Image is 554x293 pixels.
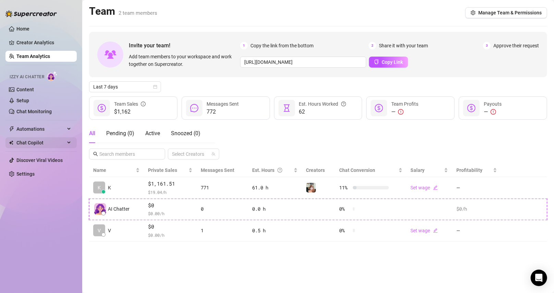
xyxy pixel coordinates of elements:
[94,203,106,215] img: izzy-ai-chatter-avatar-DDCN_rTZ.svg
[299,100,346,108] div: Est. Hours Worked
[99,150,156,158] input: Search members
[411,167,425,173] span: Salary
[302,164,335,177] th: Creators
[98,104,106,112] span: dollar-circle
[89,129,95,138] div: All
[98,184,101,191] span: K
[10,74,44,80] span: Izzy AI Chatter
[433,228,438,233] span: edit
[98,227,101,234] span: V
[465,7,547,18] button: Manage Team & Permissions
[278,166,282,174] span: question-circle
[93,166,134,174] span: Name
[211,152,216,156] span: team
[484,108,502,116] div: —
[171,130,200,137] span: Snoozed ( 0 )
[141,100,146,108] span: info-circle
[16,98,29,103] a: Setup
[16,109,52,114] a: Chat Monitoring
[16,54,50,59] a: Team Analytics
[240,42,248,49] span: 1
[456,205,497,213] div: $0 /h
[391,101,418,107] span: Team Profits
[9,140,13,145] img: Chat Copilot
[129,53,237,68] span: Add team members to your workspace and work together on Supercreator.
[253,184,298,191] div: 61.0 h
[339,184,350,191] span: 11 %
[190,104,198,112] span: message
[93,152,98,156] span: search
[16,26,29,32] a: Home
[491,109,496,115] span: exclamation-circle
[253,227,298,234] div: 0.5 h
[119,10,157,16] span: 2 team members
[483,42,491,49] span: 3
[148,180,193,188] span: $1,161.51
[433,185,438,190] span: edit
[148,189,193,196] span: $ 19.04 /h
[16,37,71,48] a: Creator Analytics
[398,109,404,115] span: exclamation-circle
[16,171,35,177] a: Settings
[369,42,376,49] span: 2
[339,227,350,234] span: 0 %
[452,177,501,199] td: —
[148,210,193,217] span: $ 0.00 /h
[250,42,313,49] span: Copy the link from the bottom
[306,183,316,192] img: Mariaa
[16,157,63,163] a: Discover Viral Videos
[471,10,476,15] span: setting
[9,126,14,132] span: thunderbolt
[148,201,193,210] span: $0
[93,82,157,92] span: Last 7 days
[411,185,438,190] a: Set wageedit
[283,104,291,112] span: hourglass
[108,227,111,234] span: V
[339,205,350,213] span: 0 %
[375,104,383,112] span: dollar-circle
[148,167,177,173] span: Private Sales
[148,232,193,238] span: $ 0.00 /h
[108,184,111,191] span: K
[452,220,501,242] td: —
[369,57,408,68] button: Copy Link
[299,108,346,116] span: 62
[201,184,244,191] div: 771
[253,166,293,174] div: Est. Hours
[339,167,375,173] span: Chat Conversion
[16,87,34,92] a: Content
[16,137,65,148] span: Chat Copilot
[478,10,542,15] span: Manage Team & Permissions
[207,101,239,107] span: Messages Sent
[47,71,58,81] img: AI Chatter
[106,129,134,138] div: Pending ( 0 )
[456,167,482,173] span: Profitability
[201,205,244,213] div: 0
[108,205,130,213] span: AI Chatter
[114,100,146,108] div: Team Sales
[467,104,476,112] span: dollar-circle
[153,85,157,89] span: calendar
[379,42,428,49] span: Share it with your team
[16,124,65,134] span: Automations
[89,5,157,18] h2: Team
[201,167,234,173] span: Messages Sent
[382,59,403,65] span: Copy Link
[391,108,418,116] div: —
[5,10,57,17] img: logo-BBDzfeDw.svg
[341,100,346,108] span: question-circle
[129,41,240,50] span: Invite your team!
[531,270,547,286] div: Open Intercom Messenger
[411,228,438,233] a: Set wageedit
[114,108,146,116] span: $1,162
[493,42,539,49] span: Approve their request
[89,164,144,177] th: Name
[201,227,244,234] div: 1
[253,205,298,213] div: 0.0 h
[207,108,239,116] span: 772
[145,130,160,137] span: Active
[374,59,379,64] span: copy
[484,101,502,107] span: Payouts
[148,223,193,231] span: $0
